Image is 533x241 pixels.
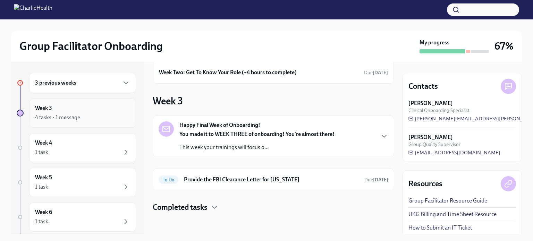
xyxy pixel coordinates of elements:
[179,121,260,129] strong: Happy Final Week of Onboarding!
[364,70,388,76] span: Due
[364,69,388,76] span: September 29th, 2025 10:00
[14,4,52,15] img: CharlieHealth
[17,98,136,128] a: Week 34 tasks • 1 message
[35,139,52,147] h6: Week 4
[420,39,449,46] strong: My progress
[184,176,359,183] h6: Provide the FBI Clearance Letter for [US_STATE]
[35,114,80,121] div: 4 tasks • 1 message
[159,67,388,78] a: Week Two: Get To Know Your Role (~4 hours to complete)Due[DATE]
[17,168,136,197] a: Week 51 task
[408,107,469,114] span: Clinical Onboarding Specialist
[35,183,48,191] div: 1 task
[408,81,438,92] h4: Contacts
[179,144,335,151] p: This week your trainings will focus o...
[153,202,394,213] div: Completed tasks
[373,177,388,183] strong: [DATE]
[35,208,52,216] h6: Week 6
[364,177,388,183] span: October 21st, 2025 10:00
[364,177,388,183] span: Due
[29,73,136,93] div: 3 previous weeks
[408,100,453,107] strong: [PERSON_NAME]
[408,141,460,148] span: Group Quality Supervisor
[19,39,163,53] h2: Group Facilitator Onboarding
[408,134,453,141] strong: [PERSON_NAME]
[408,224,472,232] a: How to Submit an IT Ticket
[35,79,76,87] h6: 3 previous weeks
[408,210,497,218] a: UKG Billing and Time Sheet Resource
[17,133,136,162] a: Week 41 task
[179,131,335,137] strong: You made it to WEEK THREE of onboarding! You're almost there!
[153,202,208,213] h4: Completed tasks
[159,174,388,185] a: To DoProvide the FBI Clearance Letter for [US_STATE]Due[DATE]
[17,203,136,232] a: Week 61 task
[373,70,388,76] strong: [DATE]
[153,95,183,107] h3: Week 3
[35,218,48,225] div: 1 task
[159,177,178,182] span: To Do
[494,40,514,52] h3: 67%
[35,148,48,156] div: 1 task
[408,179,442,189] h4: Resources
[408,197,487,205] a: Group Facilitator Resource Guide
[159,69,297,76] h6: Week Two: Get To Know Your Role (~4 hours to complete)
[408,149,500,156] a: [EMAIL_ADDRESS][DOMAIN_NAME]
[35,104,52,112] h6: Week 3
[35,174,52,181] h6: Week 5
